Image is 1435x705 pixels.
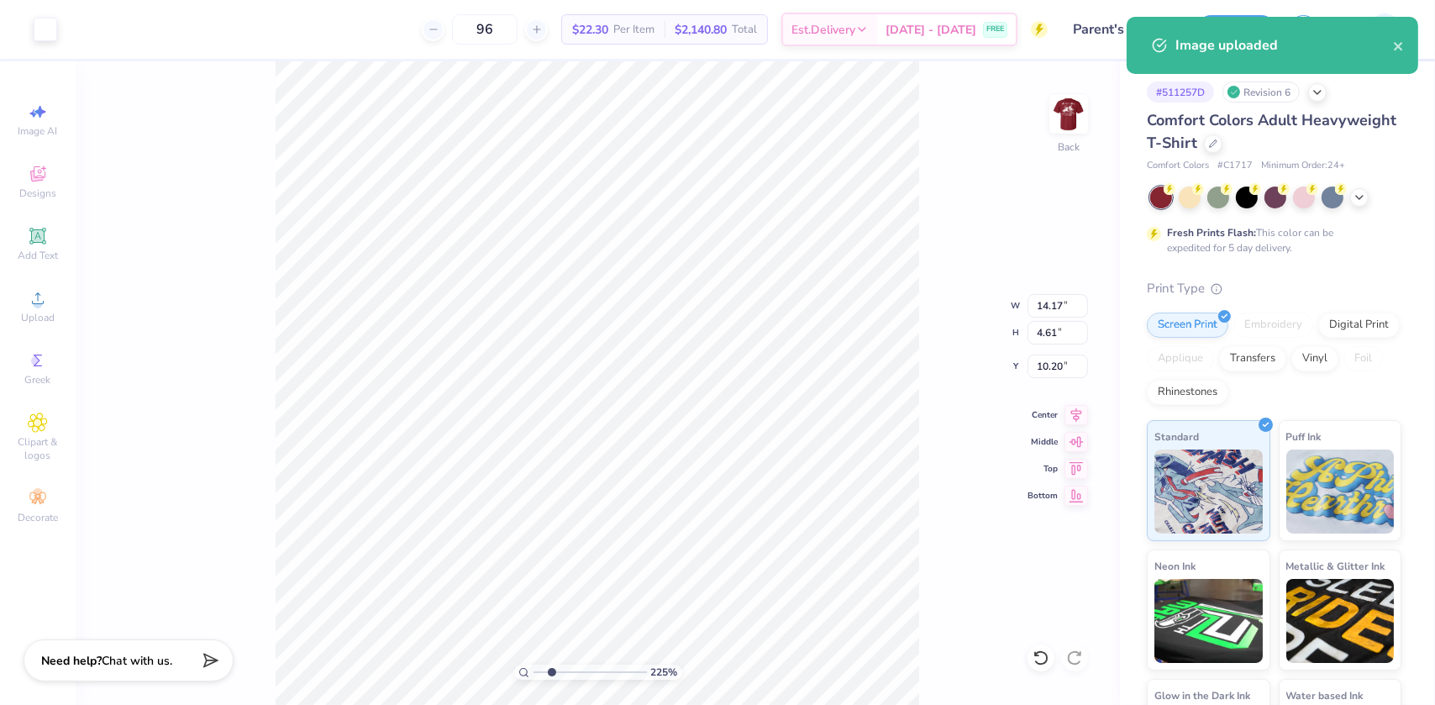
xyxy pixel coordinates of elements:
[732,21,757,39] span: Total
[21,311,55,324] span: Upload
[1286,557,1385,575] span: Metallic & Glitter Ink
[1147,82,1214,103] div: # 511257D
[41,653,102,669] strong: Need help?
[1154,687,1250,704] span: Glow in the Dark Ink
[18,511,58,524] span: Decorate
[1147,110,1396,153] span: Comfort Colors Adult Heavyweight T-Shirt
[1318,313,1400,338] div: Digital Print
[1147,313,1228,338] div: Screen Print
[1286,687,1364,704] span: Water based Ink
[452,14,518,45] input: – –
[886,21,976,39] span: [DATE] - [DATE]
[1028,409,1058,421] span: Center
[1147,380,1228,405] div: Rhinestones
[1393,35,1405,55] button: close
[18,249,58,262] span: Add Text
[613,21,654,39] span: Per Item
[1222,82,1300,103] div: Revision 6
[1028,490,1058,502] span: Bottom
[1291,346,1338,371] div: Vinyl
[1060,13,1184,46] input: Untitled Design
[1175,35,1393,55] div: Image uploaded
[1286,450,1395,534] img: Puff Ink
[1058,139,1080,155] div: Back
[1154,579,1263,663] img: Neon Ink
[1147,279,1401,298] div: Print Type
[572,21,608,39] span: $22.30
[19,187,56,200] span: Designs
[1219,346,1286,371] div: Transfers
[1154,428,1199,445] span: Standard
[1154,557,1196,575] span: Neon Ink
[1233,313,1313,338] div: Embroidery
[1343,346,1383,371] div: Foil
[1286,428,1322,445] span: Puff Ink
[1167,226,1256,239] strong: Fresh Prints Flash:
[8,435,67,462] span: Clipart & logos
[102,653,172,669] span: Chat with us.
[1028,463,1058,475] span: Top
[1261,159,1345,173] span: Minimum Order: 24 +
[651,665,678,680] span: 225 %
[1147,159,1209,173] span: Comfort Colors
[1028,436,1058,448] span: Middle
[1167,225,1374,255] div: This color can be expedited for 5 day delivery.
[1147,346,1214,371] div: Applique
[791,21,855,39] span: Est. Delivery
[986,24,1004,35] span: FREE
[1154,450,1263,534] img: Standard
[1217,159,1253,173] span: # C1717
[675,21,727,39] span: $2,140.80
[18,124,58,138] span: Image AI
[25,373,51,387] span: Greek
[1286,579,1395,663] img: Metallic & Glitter Ink
[1052,97,1085,131] img: Back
